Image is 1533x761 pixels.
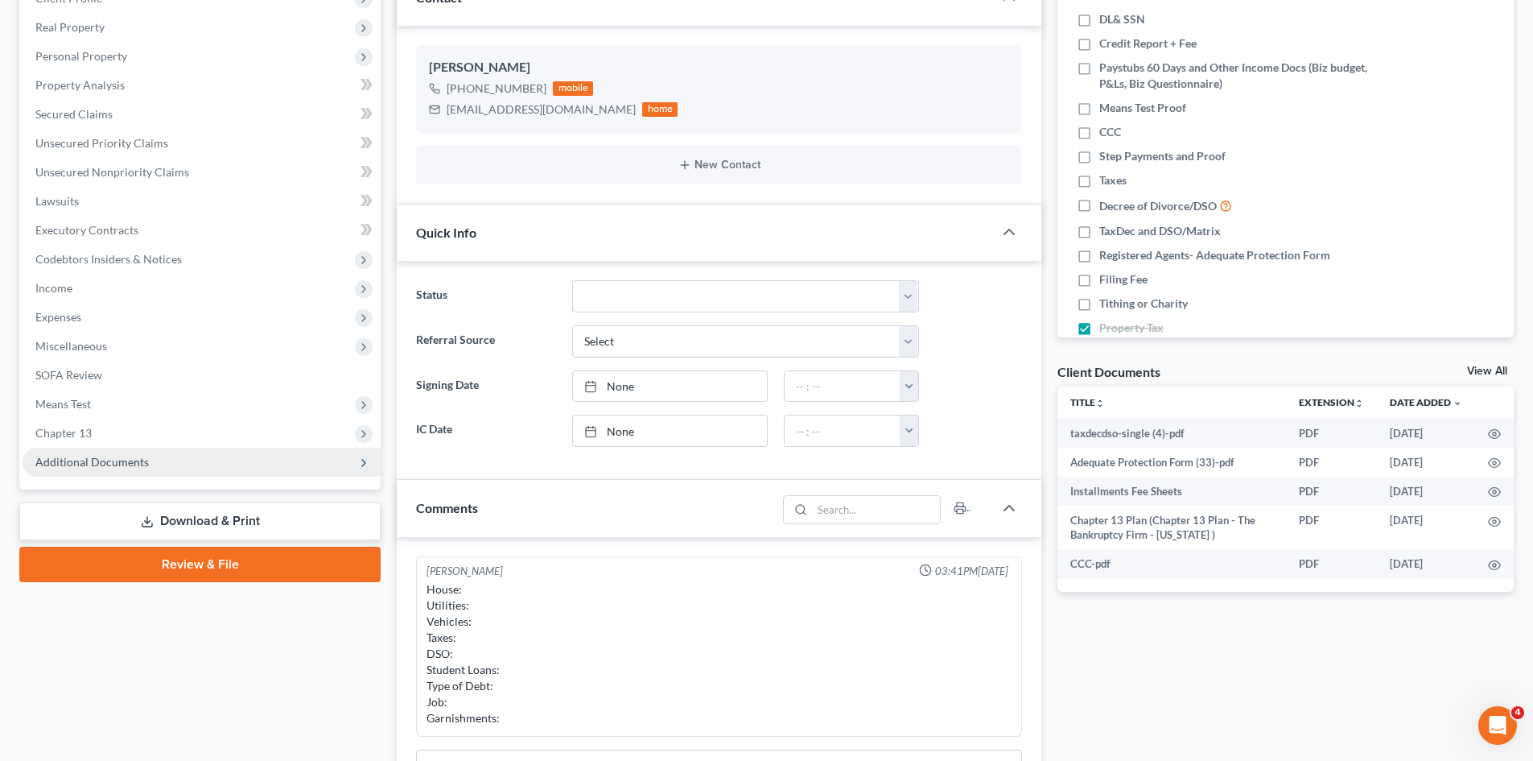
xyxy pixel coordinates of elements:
span: 03:41PM[DATE] [935,564,1008,579]
td: [DATE] [1377,550,1475,579]
span: Decree of Divorce/DSO [1099,198,1217,214]
div: [PERSON_NAME] [429,58,1009,77]
span: Means Test [35,397,91,411]
td: CCC-pdf [1057,550,1286,579]
td: PDF [1286,477,1377,506]
input: Search... [813,496,941,523]
span: Income [35,281,72,295]
a: Property Analysis [23,71,381,100]
span: Executory Contracts [35,223,138,237]
span: Taxes [1099,172,1127,188]
a: None [573,416,767,446]
span: Lawsuits [35,194,79,208]
a: Secured Claims [23,100,381,129]
span: Means Test Proof [1099,100,1186,116]
span: Step Payments and Proof [1099,148,1226,164]
label: Referral Source [408,325,563,358]
span: Miscellaneous [35,339,107,353]
td: Installments Fee Sheets [1057,477,1286,506]
div: Client Documents [1057,363,1160,380]
a: Extensionunfold_more [1299,396,1364,408]
td: Adequate Protection Form (33)-pdf [1057,448,1286,477]
td: [DATE] [1377,477,1475,506]
span: Comments [416,500,478,515]
span: Additional Documents [35,455,149,469]
span: DL& SSN [1099,11,1145,27]
td: [DATE] [1377,419,1475,448]
a: Review & File [19,547,381,582]
a: Unsecured Nonpriority Claims [23,158,381,187]
span: Paystubs 60 Days and Other Income Docs (Biz budget, P&Ls, Biz Questionnaire) [1099,60,1386,92]
div: mobile [553,81,593,96]
span: SOFA Review [35,368,102,382]
td: Chapter 13 Plan (Chapter 13 Plan - The Bankruptcy Firm - [US_STATE] ) [1057,506,1286,550]
span: Registered Agents- Adequate Protection Form [1099,247,1330,263]
label: Signing Date [408,370,563,403]
a: Lawsuits [23,187,381,216]
a: SOFA Review [23,361,381,390]
span: Real Property [35,20,105,34]
label: IC Date [408,415,563,447]
a: Titleunfold_more [1070,396,1105,408]
span: Codebtors Insiders & Notices [35,252,182,266]
a: Executory Contracts [23,216,381,245]
a: Date Added expand_more [1390,396,1462,408]
span: Personal Property [35,49,127,63]
div: House: Utilities: Vehicles: Taxes: DSO: Student Loans: Type of Debt: Job: Garnishments: [427,581,1012,726]
a: View All [1467,366,1507,377]
span: Tithing or Charity [1099,296,1188,312]
span: [PHONE_NUMBER] [447,81,546,95]
span: Filing Fee [1099,271,1148,287]
label: Status [408,280,563,312]
td: [DATE] [1377,448,1475,477]
i: unfold_more [1095,399,1105,408]
span: Unsecured Priority Claims [35,136,168,150]
a: Download & Print [19,503,381,540]
a: Unsecured Priority Claims [23,129,381,158]
span: Chapter 13 [35,426,92,440]
div: [EMAIL_ADDRESS][DOMAIN_NAME] [447,101,636,118]
iframe: Intercom live chat [1478,706,1517,745]
button: New Contact [429,159,1009,172]
a: None [573,371,767,402]
span: Unsecured Nonpriority Claims [35,165,189,179]
span: 4 [1511,706,1524,719]
span: Property Tax [1099,320,1164,336]
span: Quick Info [416,225,476,240]
div: [PERSON_NAME] [427,564,503,579]
span: Expenses [35,310,81,324]
td: PDF [1286,419,1377,448]
td: [DATE] [1377,506,1475,550]
input: -- : -- [785,416,900,446]
td: taxdecdso-single (4)-pdf [1057,419,1286,448]
td: PDF [1286,550,1377,579]
i: unfold_more [1354,399,1364,408]
td: PDF [1286,448,1377,477]
span: CCC [1099,124,1121,140]
td: PDF [1286,506,1377,550]
span: Property Analysis [35,78,125,92]
div: home [642,102,678,117]
span: Secured Claims [35,107,113,121]
span: Credit Report + Fee [1099,35,1197,52]
input: -- : -- [785,371,900,402]
span: TaxDec and DSO/Matrix [1099,223,1221,239]
i: expand_more [1453,399,1462,408]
